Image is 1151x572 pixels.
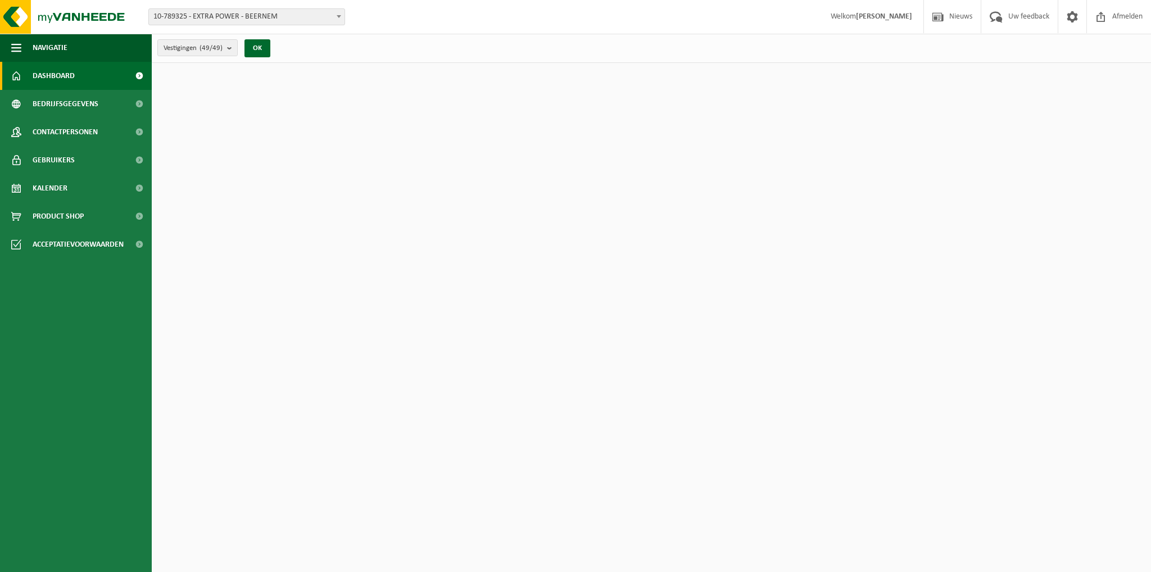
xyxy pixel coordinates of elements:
span: Bedrijfsgegevens [33,90,98,118]
span: 10-789325 - EXTRA POWER - BEERNEM [148,8,345,25]
span: Gebruikers [33,146,75,174]
span: Navigatie [33,34,67,62]
button: Vestigingen(49/49) [157,39,238,56]
span: Vestigingen [164,40,223,57]
count: (49/49) [200,44,223,52]
span: Dashboard [33,62,75,90]
span: 10-789325 - EXTRA POWER - BEERNEM [149,9,345,25]
strong: [PERSON_NAME] [856,12,912,21]
span: Kalender [33,174,67,202]
span: Acceptatievoorwaarden [33,230,124,258]
span: Contactpersonen [33,118,98,146]
button: OK [244,39,270,57]
span: Product Shop [33,202,84,230]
